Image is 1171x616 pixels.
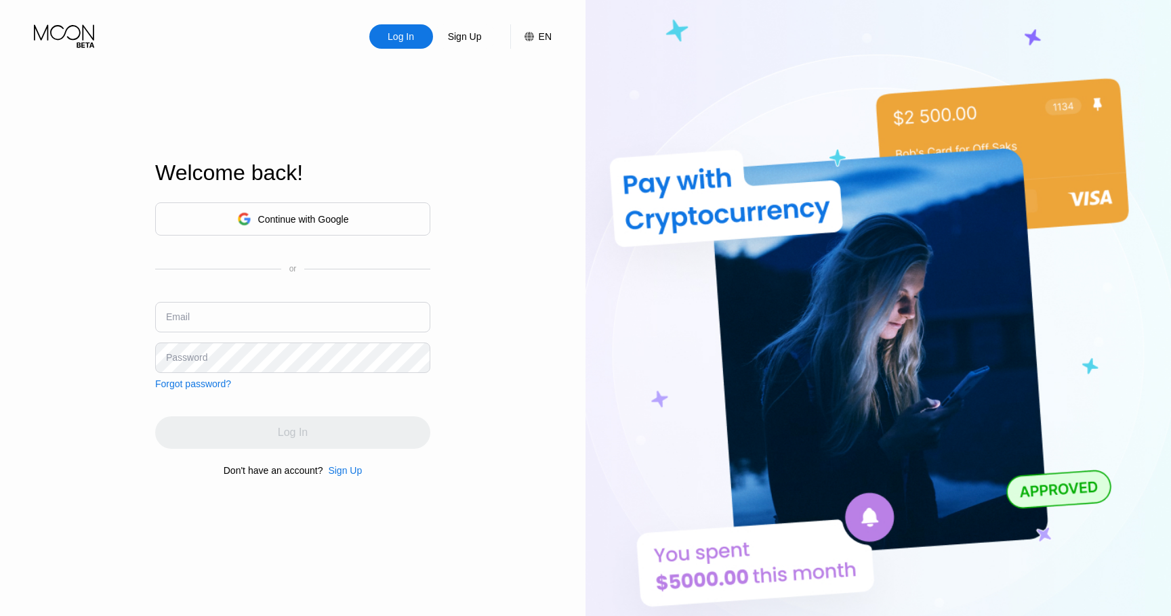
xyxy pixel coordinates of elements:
[258,214,349,225] div: Continue with Google
[510,24,552,49] div: EN
[289,264,297,273] div: or
[224,465,323,476] div: Don't have an account?
[369,24,433,49] div: Log In
[433,24,497,49] div: Sign Up
[166,311,190,322] div: Email
[323,465,362,476] div: Sign Up
[539,31,552,42] div: EN
[155,378,231,389] div: Forgot password?
[155,202,430,236] div: Continue with Google
[166,352,207,363] div: Password
[155,160,430,185] div: Welcome back!
[386,30,415,43] div: Log In
[447,30,483,43] div: Sign Up
[328,465,362,476] div: Sign Up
